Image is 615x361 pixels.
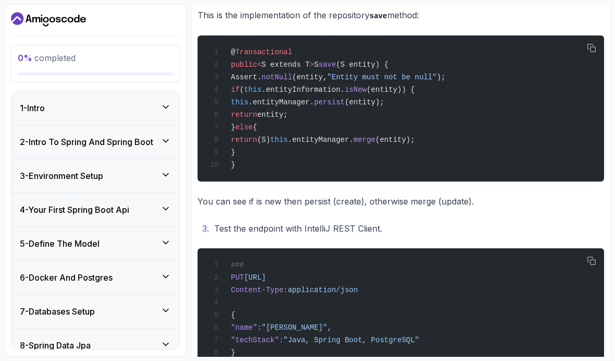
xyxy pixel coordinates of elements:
[262,61,310,69] span: S extends T
[231,73,262,81] span: Assert.
[231,336,279,344] span: "techStack"
[11,193,179,226] button: 4-Your First Spring Boot Api
[257,323,261,332] span: :
[20,271,113,284] h3: 6 - Docker And Postgres
[231,98,249,106] span: this
[231,123,235,131] span: }
[314,61,318,69] span: S
[262,86,345,94] span: .entityInformation.
[198,8,604,23] p: This is the implementation of the repository method:
[20,170,103,182] h3: 3 - Environment Setup
[235,123,253,131] span: else
[11,159,179,192] button: 3-Environment Setup
[257,111,288,119] span: entity;
[262,323,331,332] span: "[PERSON_NAME]",
[345,86,366,94] span: isNew
[437,73,446,81] span: );
[288,286,358,294] span: application/json
[18,53,76,63] span: completed
[327,73,437,81] span: "Entity must not be null"
[253,123,257,131] span: {
[11,91,179,125] button: 1-Intro
[370,12,387,20] code: save
[11,261,179,294] button: 6-Docker And Postgres
[20,102,45,114] h3: 1 - Intro
[11,295,179,328] button: 7-Databases Setup
[231,48,235,56] span: @
[11,125,179,159] button: 2-Intro To Spring And Spring Boot
[231,86,240,94] span: if
[284,336,419,344] span: "Java, Spring Boot, PostgreSQL"
[353,136,375,144] span: merge
[231,261,244,269] span: ###
[262,73,292,81] span: notNull
[288,136,353,144] span: .entityManager.
[231,61,257,69] span: public
[244,273,266,282] span: [URL]
[257,136,270,144] span: (S)
[231,286,288,294] span: Content-Type:
[292,73,327,81] span: (entity,
[231,323,257,332] span: "name"
[20,339,91,352] h3: 8 - Spring Data Jpa
[375,136,415,144] span: (entity);
[231,136,257,144] span: return
[11,11,86,28] a: Dashboard
[244,86,262,94] span: this
[257,61,261,69] span: <
[20,305,95,318] h3: 7 - Databases Setup
[211,221,604,236] li: Test the endpoint with IntelliJ REST Client.
[20,203,129,216] h3: 4 - Your First Spring Boot Api
[249,98,314,106] span: .entityManager.
[231,348,235,357] span: }
[235,48,292,56] span: Transactional
[270,136,288,144] span: this
[198,194,604,209] p: You can see if is new then persist (create), otherwise merge (update).
[20,237,100,250] h3: 5 - Define The Model
[231,111,257,119] span: return
[231,161,235,169] span: }
[18,53,32,63] span: 0 %
[231,311,235,319] span: {
[318,61,336,69] span: save
[345,98,384,106] span: (entity);
[20,136,153,148] h3: 2 - Intro To Spring And Spring Boot
[279,336,283,344] span: :
[231,273,244,282] span: PUT
[231,148,235,157] span: }
[240,86,244,94] span: (
[11,227,179,260] button: 5-Define The Model
[366,86,414,94] span: (entity)) {
[314,98,345,106] span: persist
[336,61,389,69] span: (S entity) {
[310,61,314,69] span: >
